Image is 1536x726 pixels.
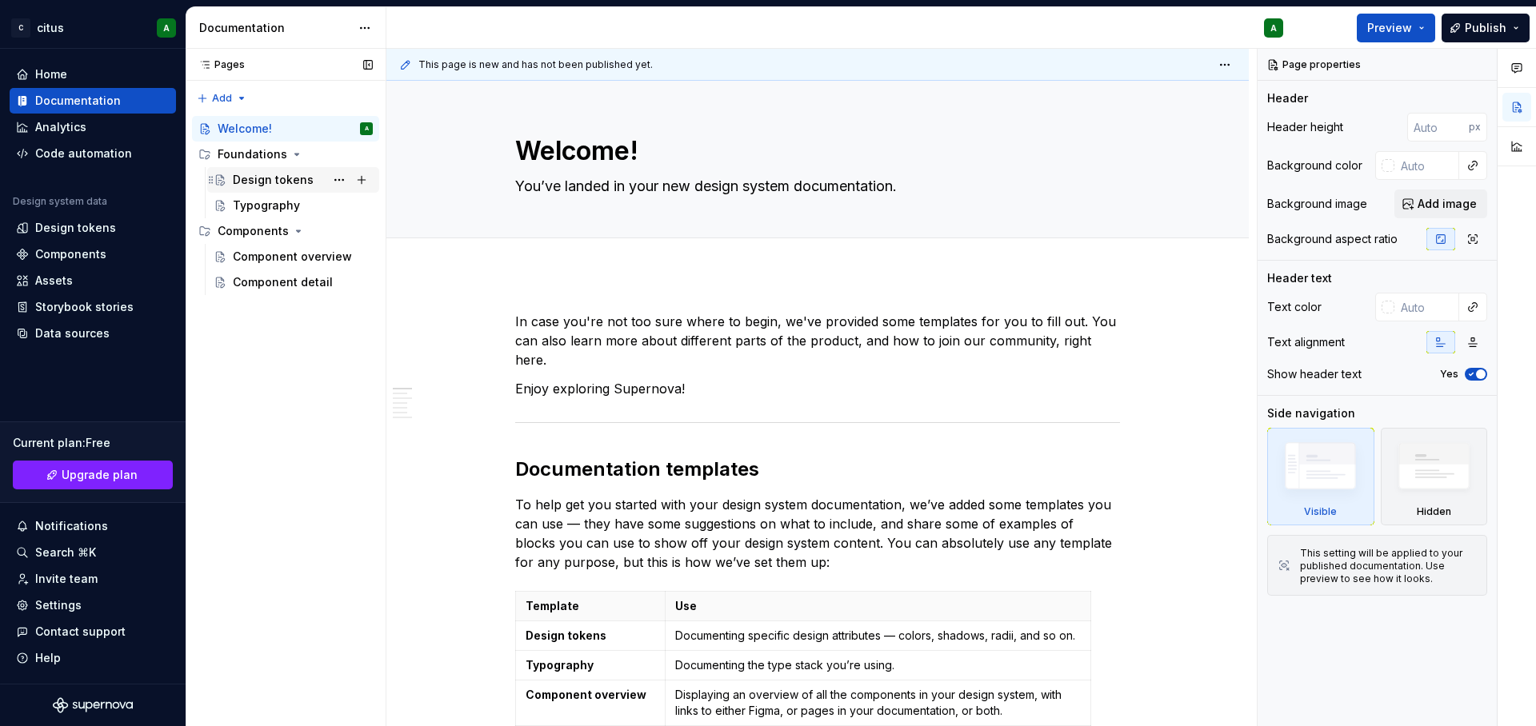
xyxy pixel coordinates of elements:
div: Documentation [35,93,121,109]
textarea: You’ve landed in your new design system documentation. [512,174,1117,199]
div: Help [35,650,61,666]
div: Header text [1267,270,1332,286]
a: Assets [10,268,176,293]
div: Background color [1267,158,1362,174]
div: Pages [192,58,245,71]
button: Publish [1442,14,1530,42]
div: Current plan : Free [13,435,173,451]
div: Data sources [35,325,110,341]
a: Home [10,62,176,87]
p: Documenting the type stack you’re using. [675,657,1080,673]
a: Code automation [10,141,176,166]
span: Upgrade plan [62,467,138,483]
h2: Documentation templates [515,457,1120,482]
div: Contact support [35,624,126,640]
div: Welcome! [218,121,272,137]
div: Search ⌘K [35,544,96,560]
span: Add image [1418,196,1477,212]
a: Documentation [10,88,176,114]
p: Use [675,598,1080,614]
a: Welcome!A [192,116,379,142]
div: Storybook stories [35,299,134,315]
strong: Component overview [526,688,646,701]
div: This setting will be applied to your published documentation. Use preview to see how it looks. [1300,547,1477,585]
p: Displaying an overview of all the components in your design system, with links to either Figma, o... [675,687,1080,719]
div: Analytics [35,119,86,135]
button: Preview [1357,14,1435,42]
div: Background image [1267,196,1367,212]
span: Add [212,92,232,105]
svg: Supernova Logo [53,697,133,713]
a: Settings [10,592,176,618]
a: Components [10,241,176,267]
a: Invite team [10,566,176,592]
p: Documenting specific design attributes — colors, shadows, radii, and so on. [675,628,1080,644]
div: Foundations [218,146,287,162]
div: Visible [1304,505,1337,518]
a: Component detail [207,269,379,295]
input: Auto [1394,151,1459,180]
div: Show header text [1267,366,1362,382]
textarea: Welcome! [512,132,1117,170]
div: Components [35,246,106,262]
div: Settings [35,597,82,613]
button: Add image [1394,189,1487,218]
p: Template [526,598,655,614]
div: Home [35,66,67,82]
div: Components [192,218,379,244]
div: Hidden [1417,505,1451,518]
a: Upgrade plan [13,461,173,489]
button: Contact support [10,619,176,644]
div: Typography [233,197,300,213]
button: Notifications [10,513,176,539]
span: Preview [1367,20,1412,36]
div: citus [37,20,64,36]
div: Hidden [1381,428,1488,525]
div: Component overview [233,249,352,265]
a: Component overview [207,244,379,269]
a: Design tokens [10,215,176,241]
div: Text alignment [1267,334,1345,350]
span: This page is new and has not been published yet. [418,58,653,71]
div: Component detail [233,274,333,290]
div: C [11,18,30,38]
a: Data sources [10,321,176,346]
a: Typography [207,193,379,218]
a: Design tokens [207,167,379,193]
div: Invite team [35,571,98,587]
div: Side navigation [1267,405,1355,421]
a: Analytics [10,114,176,140]
div: Documentation [199,20,350,36]
button: Help [10,645,176,671]
p: Enjoy exploring Supernova! [515,379,1120,398]
input: Auto [1394,293,1459,321]
a: Storybook stories [10,294,176,320]
div: Header height [1267,119,1343,135]
p: To help get you started with your design system documentation, we’ve added some templates you can... [515,495,1120,572]
div: A [365,121,369,137]
div: Notifications [35,518,108,534]
p: px [1469,121,1481,134]
button: CcitusA [3,10,182,45]
div: Design tokens [35,220,116,236]
p: In case you're not too sure where to begin, we've provided some templates for you to fill out. Yo... [515,312,1120,369]
div: A [1270,22,1277,34]
div: A [163,22,170,34]
div: Text color [1267,299,1322,315]
span: Publish [1465,20,1506,36]
button: Add [192,87,252,110]
strong: Design tokens [526,628,606,642]
div: Assets [35,273,73,289]
input: Auto [1407,113,1469,142]
div: Background aspect ratio [1267,231,1398,247]
div: Header [1267,90,1308,106]
button: Search ⌘K [10,540,176,565]
div: Foundations [192,142,379,167]
div: Design system data [13,195,107,208]
strong: Typography [526,658,594,672]
div: Components [218,223,289,239]
div: Code automation [35,146,132,162]
div: Visible [1267,428,1374,525]
label: Yes [1440,368,1458,381]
